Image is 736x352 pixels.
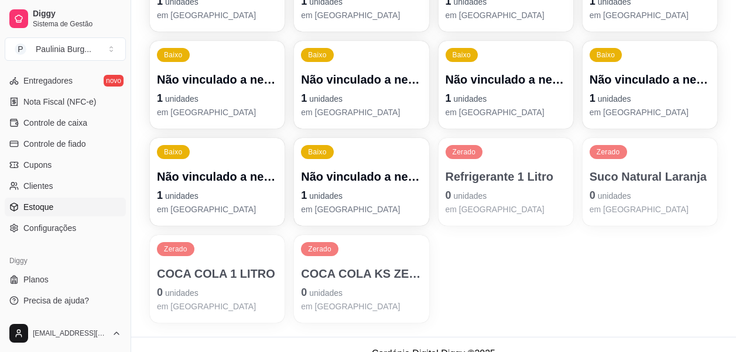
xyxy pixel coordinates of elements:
span: Diggy [33,9,121,19]
p: Não vinculado a nenhum produto [301,168,422,185]
span: unidades [165,191,198,201]
span: Controle de caixa [23,117,87,129]
p: Não vinculado a nenhum produto [157,168,278,185]
p: 1 [157,187,278,203]
button: ZeradoCOCA COLA 1 LITRO0unidadesem [GEOGRAPHIC_DATA] [150,235,285,323]
p: em [GEOGRAPHIC_DATA] [157,301,278,312]
a: Configurações [5,219,126,237]
span: [EMAIL_ADDRESS][DOMAIN_NAME] [33,329,107,338]
p: em [GEOGRAPHIC_DATA] [446,9,566,21]
span: unidades [598,94,631,103]
p: em [GEOGRAPHIC_DATA] [590,9,710,21]
span: Estoque [23,201,53,213]
button: ZeradoSuco Natural Laranja0unidadesem [GEOGRAPHIC_DATA] [583,138,717,226]
button: ZeradoRefrigerante 1 Litro0unidadesem [GEOGRAPHIC_DATA] [439,138,573,226]
button: BaixoNão vinculado a nenhum produto1unidadesem [GEOGRAPHIC_DATA] [439,41,573,129]
p: em [GEOGRAPHIC_DATA] [590,203,710,215]
span: unidades [165,288,198,298]
button: BaixoNão vinculado a nenhum produto1unidadesem [GEOGRAPHIC_DATA] [150,138,285,226]
p: em [GEOGRAPHIC_DATA] [157,203,278,215]
p: Baixo [453,50,471,60]
a: Entregadoresnovo [5,71,126,90]
span: unidades [454,191,487,201]
p: Não vinculado a nenhum produto [446,71,566,88]
p: Zerado [308,244,331,254]
p: 0 [446,187,566,203]
span: Nota Fiscal (NFC-e) [23,96,96,108]
p: em [GEOGRAPHIC_DATA] [301,9,422,21]
span: unidades [454,94,487,103]
p: 0 [301,284,422,301]
span: Configurações [23,222,76,234]
span: Planos [23,274,49,285]
p: Zerado [597,147,620,157]
p: Baixo [597,50,615,60]
p: COCA COLA 1 LITRO [157,265,278,282]
a: Planos [5,270,126,289]
p: 1 [590,90,710,106]
a: Controle de caixa [5,113,126,132]
span: unidades [309,94,343,103]
p: Refrigerante 1 Litro [446,168,566,185]
span: Sistema de Gestão [33,19,121,29]
a: Cupons [5,156,126,174]
span: Clientes [23,180,53,192]
p: em [GEOGRAPHIC_DATA] [301,106,422,118]
span: P [15,43,26,55]
div: Diggy [5,251,126,270]
a: Controle de fiado [5,134,126,153]
p: em [GEOGRAPHIC_DATA] [590,106,710,118]
p: Baixo [308,50,327,60]
button: BaixoNão vinculado a nenhum produto1unidadesem [GEOGRAPHIC_DATA] [150,41,285,129]
p: Zerado [453,147,476,157]
p: Não vinculado a nenhum produto [590,71,710,88]
span: Controle de fiado [23,138,86,150]
span: unidades [309,191,343,201]
span: unidades [309,288,343,298]
a: Precisa de ajuda? [5,291,126,310]
p: em [GEOGRAPHIC_DATA] [157,106,278,118]
p: Baixo [164,50,183,60]
p: Não vinculado a nenhum produto [301,71,422,88]
p: 1 [157,90,278,106]
p: 0 [590,187,710,203]
a: Estoque [5,198,126,216]
p: 1 [301,187,422,203]
p: 0 [157,284,278,301]
span: unidades [165,94,198,103]
p: em [GEOGRAPHIC_DATA] [446,203,566,215]
button: [EMAIL_ADDRESS][DOMAIN_NAME] [5,319,126,347]
p: 1 [446,90,566,106]
p: 1 [301,90,422,106]
p: Zerado [164,244,187,254]
span: Cupons [23,159,52,171]
span: unidades [598,191,631,201]
p: Baixo [308,147,327,157]
p: em [GEOGRAPHIC_DATA] [301,301,422,312]
p: Baixo [164,147,183,157]
p: em [GEOGRAPHIC_DATA] [301,203,422,215]
span: Precisa de ajuda? [23,295,89,306]
button: BaixoNão vinculado a nenhum produto1unidadesem [GEOGRAPHIC_DATA] [294,138,429,226]
button: Select a team [5,37,126,61]
p: em [GEOGRAPHIC_DATA] [157,9,278,21]
a: DiggySistema de Gestão [5,5,126,33]
p: Não vinculado a nenhum produto [157,71,278,88]
a: Clientes [5,177,126,195]
div: Paulinia Burg ... [36,43,91,55]
p: COCA COLA KS ZERO 290ml [301,265,422,282]
a: Nota Fiscal (NFC-e) [5,92,126,111]
p: Suco Natural Laranja [590,168,710,185]
button: BaixoNão vinculado a nenhum produto1unidadesem [GEOGRAPHIC_DATA] [583,41,717,129]
p: em [GEOGRAPHIC_DATA] [446,106,566,118]
button: ZeradoCOCA COLA KS ZERO 290ml0unidadesem [GEOGRAPHIC_DATA] [294,235,429,323]
span: Entregadores [23,75,73,87]
button: BaixoNão vinculado a nenhum produto1unidadesem [GEOGRAPHIC_DATA] [294,41,429,129]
